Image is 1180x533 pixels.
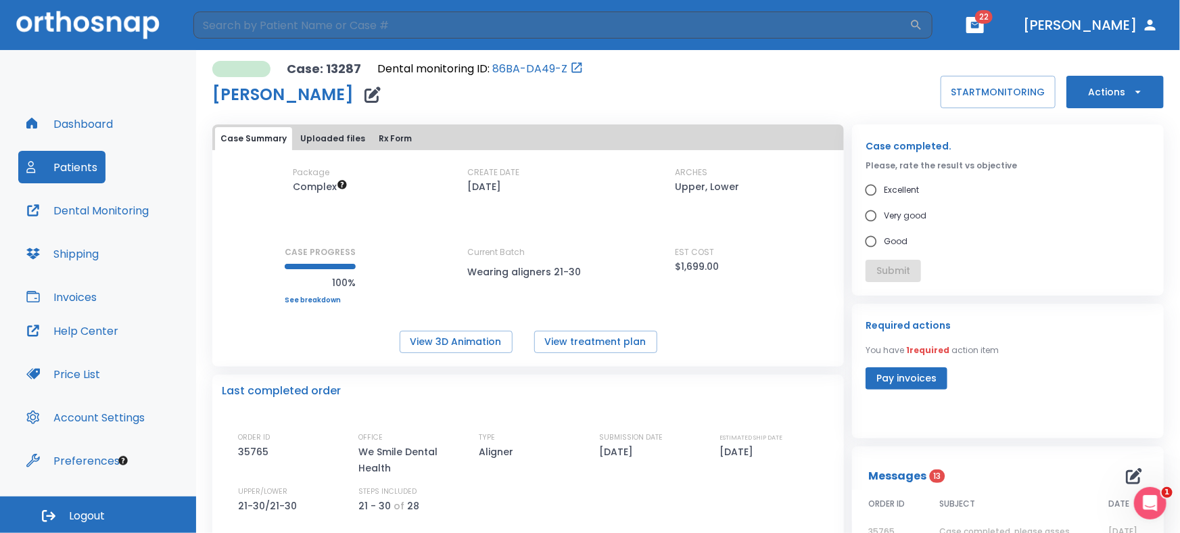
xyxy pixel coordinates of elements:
[238,498,302,514] p: 21-30/21-30
[939,498,975,510] span: SUBJECT
[479,432,495,444] p: TYPE
[18,358,108,390] button: Price List
[287,61,361,77] p: Case: 13287
[676,258,719,275] p: $1,699.00
[285,296,356,304] a: See breakdown
[238,432,270,444] p: ORDER ID
[479,444,518,460] p: Aligner
[373,127,417,150] button: Rx Form
[676,246,715,258] p: EST COST
[866,138,1150,154] p: Case completed.
[868,498,905,510] span: ORDER ID
[18,401,153,434] button: Account Settings
[599,444,638,460] p: [DATE]
[16,11,160,39] img: Orthosnap
[906,344,949,356] span: 1 required
[18,194,157,227] button: Dental Monitoring
[18,315,126,347] button: Help Center
[295,127,371,150] button: Uploaded files
[866,160,1150,172] p: Please, rate the result vs objective
[293,180,348,193] span: Up to 50 Steps (100 aligners)
[884,233,907,250] span: Good
[599,432,663,444] p: SUBMISSION DATE
[358,498,391,514] p: 21 - 30
[400,331,513,353] button: View 3D Animation
[868,468,926,484] p: Messages
[1162,487,1173,498] span: 1
[930,469,945,483] span: 13
[377,61,490,77] p: Dental monitoring ID:
[884,208,926,224] span: Very good
[676,166,708,179] p: ARCHES
[377,61,584,77] div: Open patient in dental monitoring portal
[285,275,356,291] p: 100%
[719,444,758,460] p: [DATE]
[358,486,417,498] p: STEPS INCLUDED
[866,367,947,390] button: Pay invoices
[941,76,1056,108] button: STARTMONITORING
[534,331,657,353] button: View treatment plan
[293,166,329,179] p: Package
[222,383,341,399] p: Last completed order
[884,182,919,198] span: Excellent
[117,455,129,467] div: Tooltip anchor
[492,61,567,77] a: 86BA-DA49-Z
[975,10,993,24] span: 22
[407,498,419,514] p: 28
[18,108,121,140] button: Dashboard
[394,498,404,514] p: of
[18,281,105,313] button: Invoices
[467,246,589,258] p: Current Batch
[69,509,105,524] span: Logout
[212,87,354,103] h1: [PERSON_NAME]
[215,127,292,150] button: Case Summary
[1134,487,1166,519] iframe: Intercom live chat
[866,344,999,356] p: You have action item
[467,179,501,195] p: [DATE]
[467,166,519,179] p: CREATE DATE
[719,432,782,444] p: ESTIMATED SHIP DATE
[1108,498,1129,510] span: DATE
[193,11,910,39] input: Search by Patient Name or Case #
[18,444,128,477] button: Preferences
[866,317,951,333] p: Required actions
[285,246,356,258] p: CASE PROGRESS
[676,179,740,195] p: Upper, Lower
[467,264,589,280] p: Wearing aligners 21-30
[215,127,841,150] div: tabs
[1066,76,1164,108] button: Actions
[358,432,383,444] p: OFFICE
[18,151,105,183] button: Patients
[238,444,273,460] p: 35765
[358,444,473,476] p: We Smile Dental Health
[18,237,107,270] button: Shipping
[1018,13,1164,37] button: [PERSON_NAME]
[238,486,287,498] p: UPPER/LOWER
